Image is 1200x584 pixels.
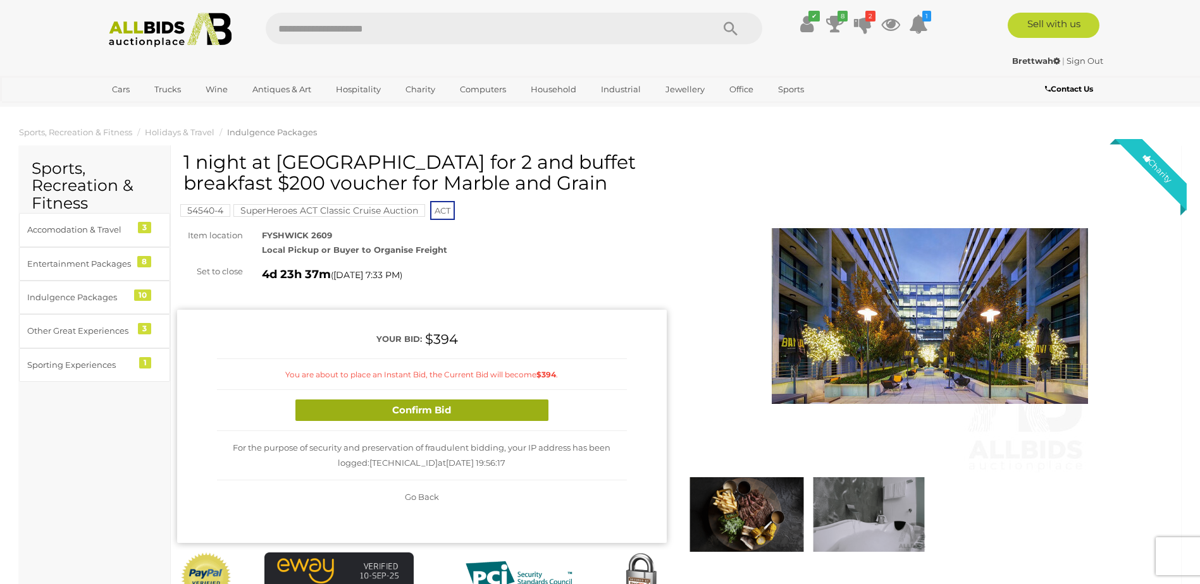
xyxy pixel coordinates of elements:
b: Contact Us [1045,84,1093,94]
div: Entertainment Packages [27,257,132,271]
a: SuperHeroes ACT Classic Cruise Auction [233,205,425,216]
a: Office [721,79,762,100]
a: Trucks [146,79,189,100]
h2: Sports, Recreation & Fitness [32,160,158,212]
span: ACT [430,201,455,220]
span: [DATE] 19:56:17 [446,458,505,468]
a: Hospitality [328,79,389,100]
a: Wine [197,79,236,100]
a: Accomodation & Travel 3 [19,213,170,246]
a: Sporting Experiences 1 [19,348,170,382]
span: | [1062,56,1065,66]
mark: SuperHeroes ACT Classic Cruise Auction [233,204,425,217]
a: Industrial [593,79,649,100]
div: Item location [168,228,252,243]
strong: $394 [536,370,556,379]
div: Set to close [168,264,252,279]
a: Cars [104,79,138,100]
i: 8 [838,11,848,21]
small: You are about to place an Instant Bid, the Current Bid will become . [285,370,558,379]
span: [TECHNICAL_ID] [369,458,438,468]
div: 1 [139,357,151,368]
div: For the purpose of security and preservation of fraudulent bidding, your IP address has been logg... [217,431,627,480]
div: Sporting Experiences [27,358,132,372]
i: ✔ [808,11,820,21]
a: Contact Us [1045,82,1096,96]
div: Indulgence Packages [27,290,132,305]
i: 2 [865,11,875,21]
span: Go Back [405,492,439,502]
a: Charity [397,79,443,100]
span: [DATE] 7:33 PM [333,269,400,281]
a: Sell with us [1008,13,1099,38]
div: Other Great Experiences [27,324,132,338]
a: Sports [770,79,812,100]
div: Charity [1129,139,1187,197]
a: Household [523,79,585,100]
a: Indulgence Packages 10 [19,281,170,314]
img: 1 night at Avenue Hotel Spa Suite for 2 and buffet breakfast $200 voucher for Marble and Grain [811,477,927,552]
mark: 54540-4 [180,204,230,217]
a: Other Great Experiences 3 [19,314,170,348]
a: Brettwah [1012,56,1062,66]
span: $394 [425,331,458,347]
a: 1 [909,13,928,35]
img: 1 night at Avenue Hotel Spa Suite for 2 and buffet breakfast $200 voucher for Marble and Grain [689,477,805,552]
img: 1 night at Avenue Hotel Spa Suite for 2 and buffet breakfast $200 voucher for Marble and Grain [772,158,1088,474]
div: Accomodation & Travel [27,222,132,237]
a: Jewellery [657,79,713,100]
strong: FYSHWICK 2609 [262,230,332,240]
a: Antiques & Art [244,79,319,100]
i: 1 [922,11,931,21]
div: 8 [137,256,151,267]
a: Indulgence Packages [227,127,317,137]
a: [GEOGRAPHIC_DATA] [104,100,210,121]
img: Allbids.com.au [102,13,239,47]
strong: Brettwah [1012,56,1060,66]
div: Your bid: [217,332,422,346]
a: Sports, Recreation & Fitness [19,127,132,137]
h1: 1 night at [GEOGRAPHIC_DATA] for 2 and buffet breakfast $200 voucher for Marble and Grain [183,152,664,193]
a: Sign Out [1067,56,1103,66]
span: ( ) [331,270,402,280]
strong: 4d 23h 37m [262,267,331,281]
div: 10 [134,289,151,301]
a: 8 [826,13,844,35]
a: 2 [853,13,872,35]
div: 3 [138,222,151,233]
a: ✔ [798,13,817,35]
button: Confirm Bid [295,399,548,422]
button: Search [699,13,762,44]
a: Entertainment Packages 8 [19,247,170,281]
a: 54540-4 [180,205,230,216]
strong: Local Pickup or Buyer to Organise Freight [262,245,447,255]
a: Holidays & Travel [145,127,214,137]
div: 3 [138,323,151,334]
a: Computers [452,79,514,100]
